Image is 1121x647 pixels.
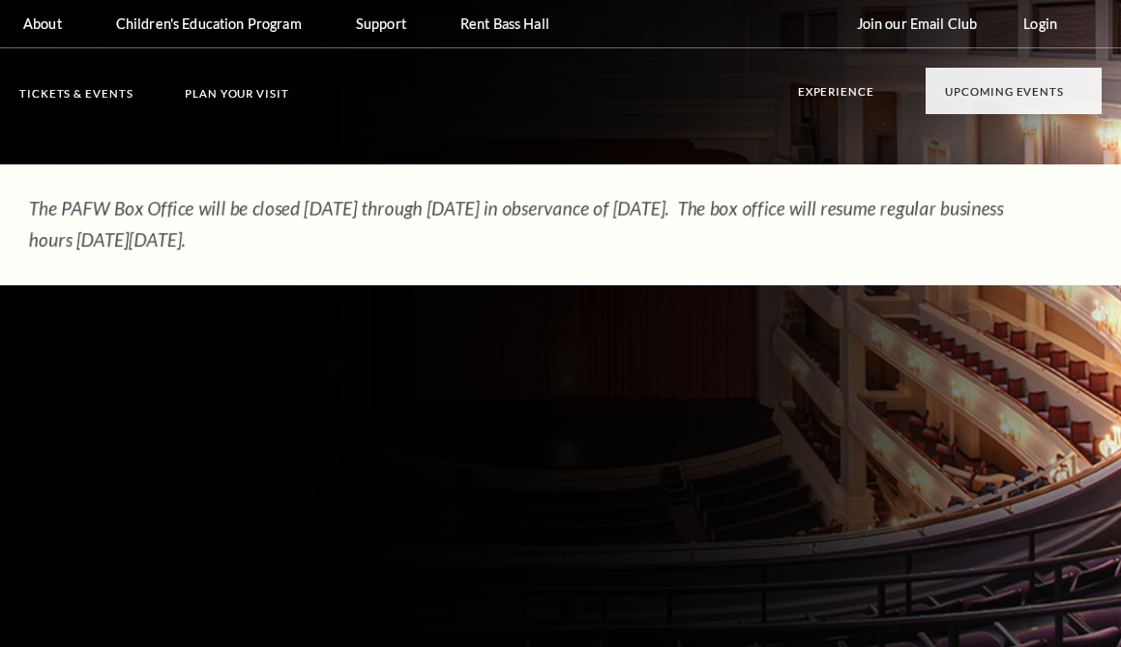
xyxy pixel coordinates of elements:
[798,86,874,107] p: Experience
[460,15,549,32] p: Rent Bass Hall
[185,88,289,109] p: Plan Your Visit
[356,15,406,32] p: Support
[116,15,302,32] p: Children's Education Program
[29,197,1004,250] em: The PAFW Box Office will be closed [DATE] through [DATE] in observance of [DATE]. The box office ...
[19,88,133,109] p: Tickets & Events
[945,86,1064,107] p: Upcoming Events
[23,15,62,32] p: About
